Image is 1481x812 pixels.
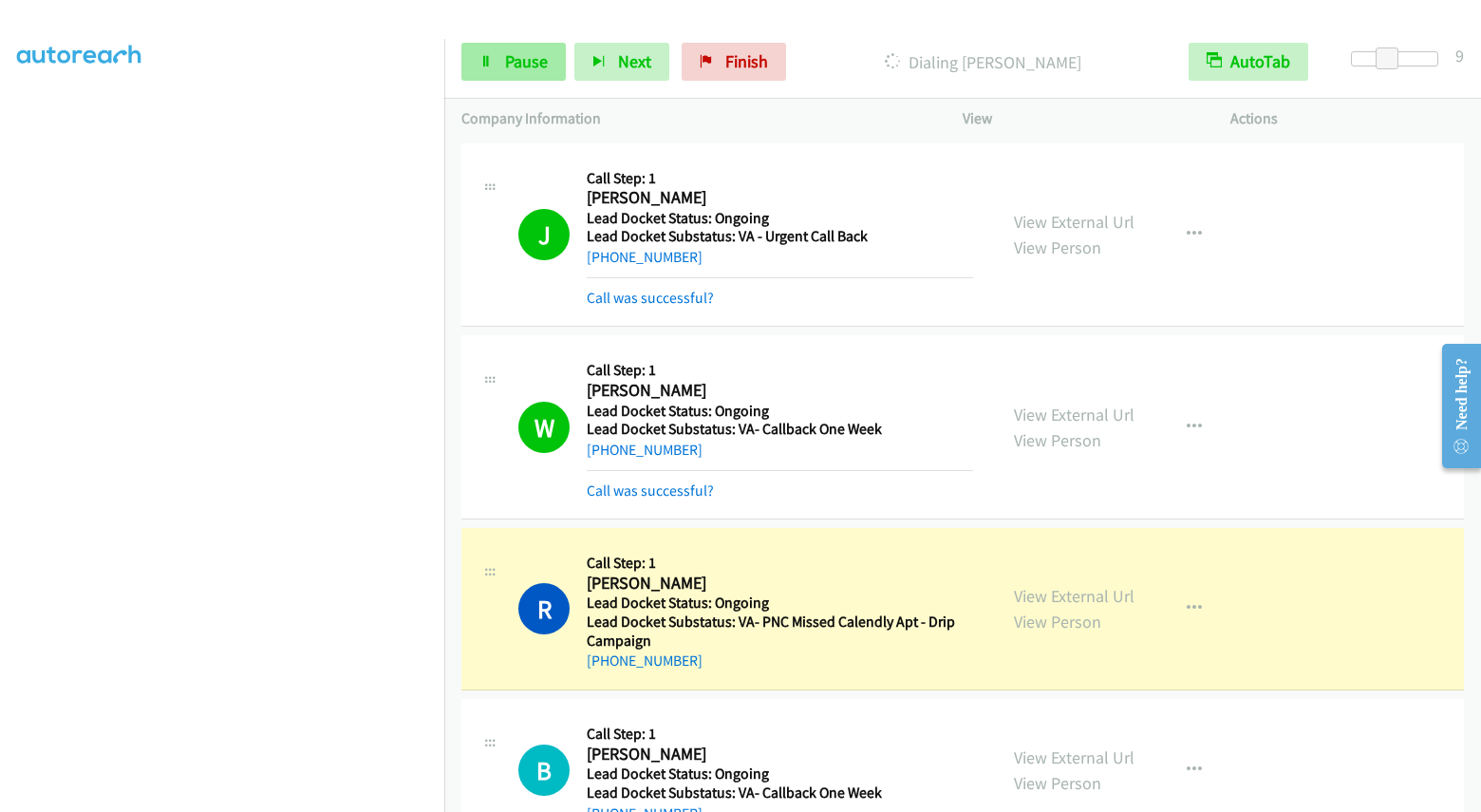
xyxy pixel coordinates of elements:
[1014,429,1101,451] a: View Person
[518,583,570,634] h1: R
[587,420,973,439] h5: Lead Docket Substatus: VA- Callback One Week
[1426,330,1481,482] iframe: Resource Center
[1014,772,1101,794] a: View Person
[587,169,973,188] h5: Call Step: 1
[587,725,973,744] h5: Call Step: 1
[518,745,570,796] h1: B
[1014,585,1134,607] a: View External Url
[1014,404,1134,425] a: View External Url
[461,107,928,130] p: Company Information
[587,187,973,209] h2: [PERSON_NAME]
[518,745,570,796] div: The call is yet to be attempted
[505,50,548,72] span: Pause
[587,361,973,380] h5: Call Step: 1
[618,50,651,72] span: Next
[518,209,570,260] h1: J
[1455,43,1464,68] div: 9
[587,765,973,784] h5: Lead Docket Status: Ongoing
[587,227,973,246] h5: Lead Docket Substatus: VA - Urgent Call Back
[682,43,786,81] a: Finish
[1014,611,1101,633] a: View Person
[587,289,714,307] a: Call was successful?
[518,402,570,453] h1: W
[587,573,973,595] h2: [PERSON_NAME]
[461,43,566,81] a: Pause
[1230,107,1464,130] p: Actions
[587,594,980,613] h5: Lead Docket Status: Ongoing
[1014,746,1134,768] a: View External Url
[963,107,1196,130] p: View
[1014,211,1134,233] a: View External Url
[587,554,980,573] h5: Call Step: 1
[587,402,973,421] h5: Lead Docket Status: Ongoing
[587,784,973,803] h5: Lead Docket Substatus: VA- Callback One Week
[587,441,703,459] a: [PHONE_NUMBER]
[587,613,980,650] h5: Lead Docket Substatus: VA- PNC Missed Calendly Apt - Drip Campaign
[1189,43,1308,81] button: AutoTab
[587,248,703,266] a: [PHONE_NUMBER]
[587,651,703,670] a: [PHONE_NUMBER]
[587,209,973,228] h5: Lead Docket Status: Ongoing
[587,482,714,500] a: Call was successful?
[587,744,973,765] h2: [PERSON_NAME]
[587,380,973,402] h2: [PERSON_NAME]
[1014,236,1101,258] a: View Person
[812,49,1154,75] p: Dialing [PERSON_NAME]
[574,43,669,81] button: Next
[725,50,768,72] span: Finish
